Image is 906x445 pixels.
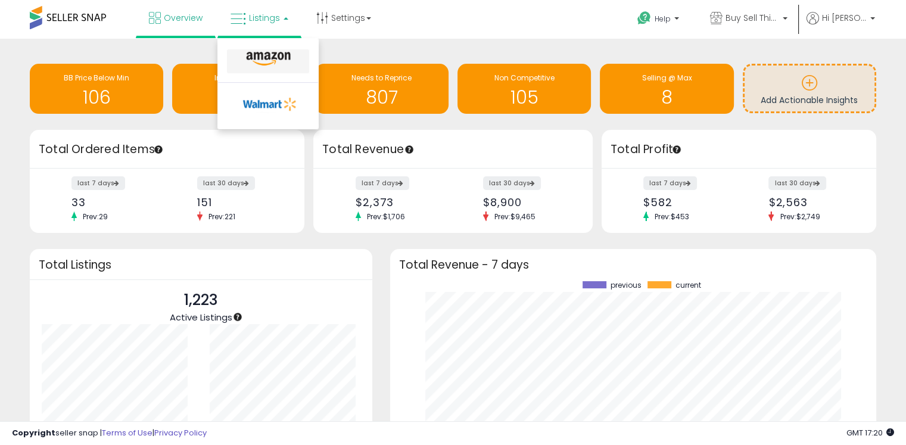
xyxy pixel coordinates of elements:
h3: Total Ordered Items [39,141,295,158]
div: Tooltip anchor [404,144,415,155]
h1: 106 [36,88,157,107]
span: Inventory Age [214,73,264,83]
p: 1,223 [170,289,232,312]
span: Hi [PERSON_NAME] [822,12,867,24]
i: Get Help [637,11,652,26]
div: 33 [71,196,158,209]
span: BB Price Below Min [64,73,129,83]
a: Needs to Reprice 807 [315,64,449,114]
a: Inventory Age 4 [172,64,306,114]
span: Prev: 29 [77,211,114,222]
span: Help [655,14,671,24]
span: 2025-08-11 17:20 GMT [846,427,894,438]
span: Add Actionable Insights [761,94,858,106]
h3: Total Profit [611,141,867,158]
span: Overview [164,12,203,24]
div: Tooltip anchor [232,312,243,322]
span: Buy Sell This & That [726,12,779,24]
div: $2,373 [356,196,444,209]
div: 151 [197,196,284,209]
a: Help [628,2,691,39]
label: last 30 days [483,176,541,190]
span: current [675,281,701,290]
h1: 807 [321,88,443,107]
span: Prev: $1,706 [361,211,411,222]
label: last 7 days [643,176,697,190]
h3: Total Listings [39,260,363,269]
a: Privacy Policy [154,427,207,438]
span: previous [611,281,642,290]
label: last 30 days [768,176,826,190]
div: $8,900 [483,196,572,209]
h1: 8 [606,88,727,107]
a: Add Actionable Insights [745,66,874,111]
a: Selling @ Max 8 [600,64,733,114]
b: 444 [90,420,111,434]
label: last 7 days [71,176,125,190]
a: Hi [PERSON_NAME] [807,12,875,39]
label: last 30 days [197,176,255,190]
span: Prev: $9,465 [488,211,541,222]
span: Active Listings [170,311,232,323]
span: Selling @ Max [642,73,692,83]
span: Needs to Reprice [351,73,412,83]
span: Prev: 221 [203,211,241,222]
span: Listings [249,12,280,24]
a: Terms of Use [102,427,152,438]
label: last 7 days [356,176,409,190]
div: Tooltip anchor [153,144,164,155]
a: BB Price Below Min 106 [30,64,163,114]
b: 559 [258,420,276,434]
h3: Total Revenue - 7 days [399,260,867,269]
h1: 105 [463,88,585,107]
div: seller snap | | [12,428,207,439]
h3: Total Revenue [322,141,584,158]
h1: 4 [178,88,300,107]
div: $2,563 [768,196,855,209]
span: Non Competitive [494,73,555,83]
span: Prev: $453 [649,211,695,222]
div: $582 [643,196,730,209]
strong: Copyright [12,427,55,438]
a: Non Competitive 105 [457,64,591,114]
div: Tooltip anchor [671,144,682,155]
span: Prev: $2,749 [774,211,826,222]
